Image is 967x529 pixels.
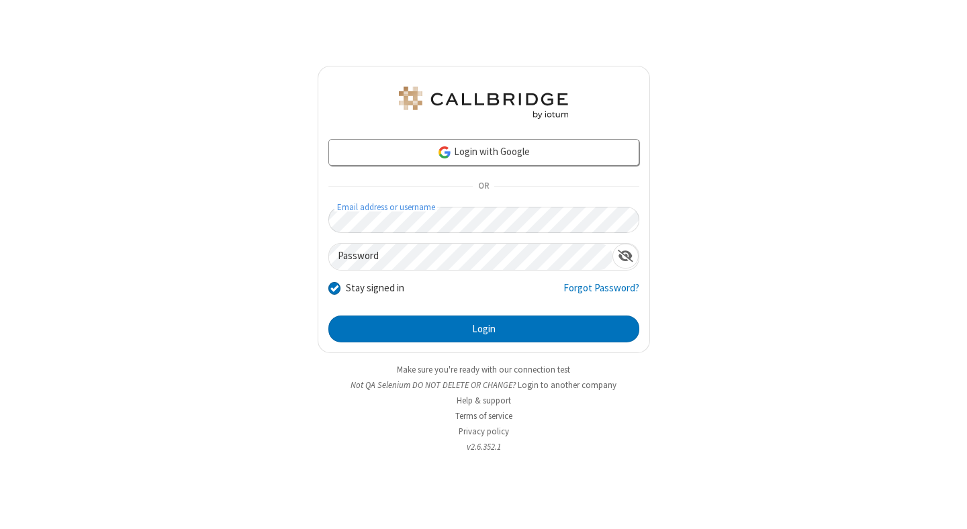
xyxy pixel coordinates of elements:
[612,244,639,269] div: Show password
[328,316,639,342] button: Login
[455,410,512,422] a: Terms of service
[933,494,957,520] iframe: Chat
[346,281,404,296] label: Stay signed in
[328,139,639,166] a: Login with Google
[457,395,511,406] a: Help & support
[396,87,571,119] img: QA Selenium DO NOT DELETE OR CHANGE
[318,440,650,453] li: v2.6.352.1
[437,145,452,160] img: google-icon.png
[318,379,650,391] li: Not QA Selenium DO NOT DELETE OR CHANGE?
[329,244,612,270] input: Password
[397,364,570,375] a: Make sure you're ready with our connection test
[459,426,509,437] a: Privacy policy
[518,379,616,391] button: Login to another company
[563,281,639,306] a: Forgot Password?
[328,207,639,233] input: Email address or username
[473,177,494,196] span: OR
